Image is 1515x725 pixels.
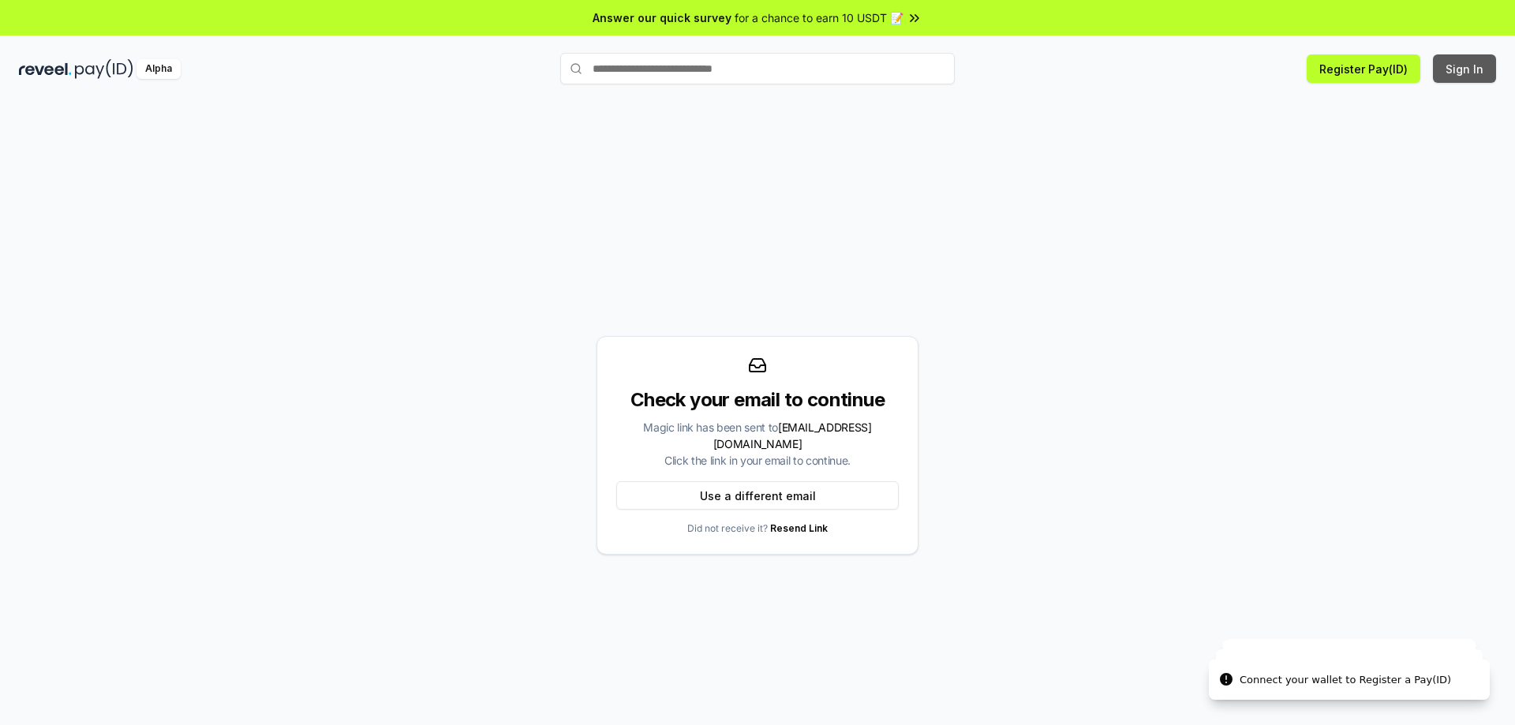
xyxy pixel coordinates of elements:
img: reveel_dark [19,59,72,79]
button: Sign In [1433,54,1496,83]
div: Check your email to continue [616,387,899,413]
button: Register Pay(ID) [1307,54,1420,83]
button: Use a different email [616,481,899,510]
div: Connect your wallet to Register a Pay(ID) [1240,672,1451,688]
div: Magic link has been sent to Click the link in your email to continue. [616,419,899,469]
span: for a chance to earn 10 USDT 📝 [735,9,903,26]
p: Did not receive it? [687,522,828,535]
img: pay_id [75,59,133,79]
div: Alpha [137,59,181,79]
span: Answer our quick survey [593,9,731,26]
a: Resend Link [770,522,828,534]
span: [EMAIL_ADDRESS][DOMAIN_NAME] [713,420,872,450]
